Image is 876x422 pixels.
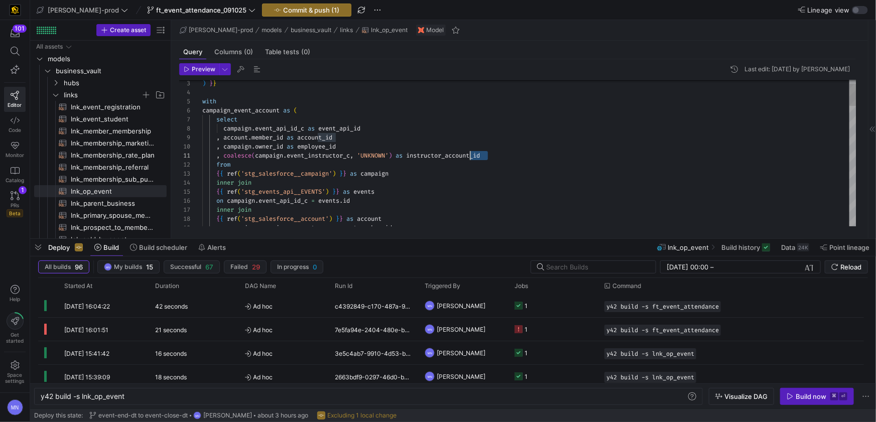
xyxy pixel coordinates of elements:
span: campaign_event_account [202,106,280,114]
span: events [318,197,339,205]
span: [PERSON_NAME]-prod [189,27,253,34]
span: ( [237,188,241,196]
button: [PERSON_NAME]-prod [177,24,256,36]
span: campaign_account_c [259,224,322,232]
div: Press SPACE to select this row. [34,221,167,233]
span: Build [103,243,119,251]
a: lnk_membership_rate_plan​​​​​​​​​​ [34,149,167,161]
span: event_api_id_c [259,197,308,205]
button: Data24K [777,239,814,256]
span: campaign [227,224,255,232]
span: lnk_sold_by_agent​​​​​​​​​​ [71,234,155,245]
span: lnk_event_student​​​​​​​​​​ [71,113,155,125]
span: from [216,161,230,169]
span: . [255,197,259,205]
span: – [710,263,714,271]
a: lnk_primary_spouse_member_grouping​​​​​​​​​​ [34,209,167,221]
a: lnk_op_event​​​​​​​​​​ [34,185,167,197]
span: event_api_id [318,124,360,132]
span: Create asset [110,27,146,34]
div: Press SPACE to select this row. [34,41,167,53]
button: links [338,24,356,36]
span: Visualize DAG [724,392,768,400]
span: account [223,133,248,142]
a: lnk_event_student​​​​​​​​​​ [34,113,167,125]
button: Excluding 1 local change [315,409,399,422]
span: Table tests [265,49,310,55]
span: (0) [301,49,310,55]
span: 'UNKNOWN' [357,152,389,160]
span: lnk_prospect_to_member_conversion​​​​​​​​​​ [71,222,155,233]
button: Failed29 [224,260,267,273]
button: lnk_op_event [359,24,410,36]
span: as [287,143,294,151]
span: ft_event_attendance_091025 [156,6,246,14]
a: Monitor [4,137,26,162]
span: lnk_membership_marketing​​​​​​​​​​ [71,137,155,149]
span: Point lineage [829,243,869,251]
span: join [237,206,252,214]
div: 1 [525,318,528,341]
span: Triggered By [425,283,460,290]
span: Get started [6,332,24,344]
span: } [209,79,213,87]
span: . [339,197,343,205]
div: 1 [525,365,528,388]
div: Press SPACE to select this row. [34,173,167,185]
button: Point lineage [816,239,874,256]
div: 9 [179,133,190,142]
span: lnk_parent_business​​​​​​​​​​ [71,198,155,209]
span: Duration [155,283,179,290]
div: Press SPACE to select this row. [34,233,167,245]
span: Beta [7,209,23,217]
span: ( [237,215,241,223]
span: Successful [170,263,201,270]
span: inner [216,206,234,214]
input: Start datetime [667,263,708,271]
y42-duration: 21 seconds [155,326,187,334]
div: 3 [179,79,190,88]
y42-duration: 16 seconds [155,350,187,357]
span: . [252,143,255,151]
span: event-end-dt to event-close-dt [98,412,188,419]
div: 101 [13,25,27,33]
span: PRs [11,202,19,208]
span: { [216,170,220,178]
span: Preview [192,66,215,73]
span: ref [227,188,237,196]
button: ft_event_attendance_091025 [145,4,258,17]
span: Model [426,27,444,34]
span: links [64,89,141,101]
span: [PERSON_NAME] [437,365,485,388]
y42-duration: 18 seconds [155,373,187,381]
div: 14 [179,178,190,187]
span: business_vault [291,27,331,34]
a: Spacesettings [4,356,26,388]
button: Visualize DAG [709,388,774,405]
div: Press SPACE to select this row. [34,137,167,149]
button: event-end-dt to event-close-dtMN[PERSON_NAME]about 3 hours ago [87,409,311,422]
button: MN [4,397,26,418]
span: = [311,197,315,205]
span: 'stg_events_api__EVENTS' [241,188,325,196]
span: ref [227,170,237,178]
span: } [339,170,343,178]
span: = [325,224,329,232]
span: } [213,79,216,87]
span: ref [227,215,237,223]
span: All builds [45,263,71,270]
div: Press SPACE to select this row. [34,125,167,137]
div: Press SPACE to select this row. [34,185,167,197]
a: lnk_sold_by_agent​​​​​​​​​​ [34,233,167,245]
span: instructor_account_id [406,152,480,160]
span: [PERSON_NAME] [437,318,485,341]
div: 15 [179,187,190,196]
a: lnk_membership_sub_purchase_channel​​​​​​​​​​ [34,173,167,185]
span: member_id [252,133,283,142]
div: Press SPACE to select this row. [34,101,167,113]
span: id [343,197,350,205]
span: coalesce [223,152,252,160]
div: Last edit: [DATE] by [PERSON_NAME] [744,66,850,73]
span: { [220,170,223,178]
span: , [216,133,220,142]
